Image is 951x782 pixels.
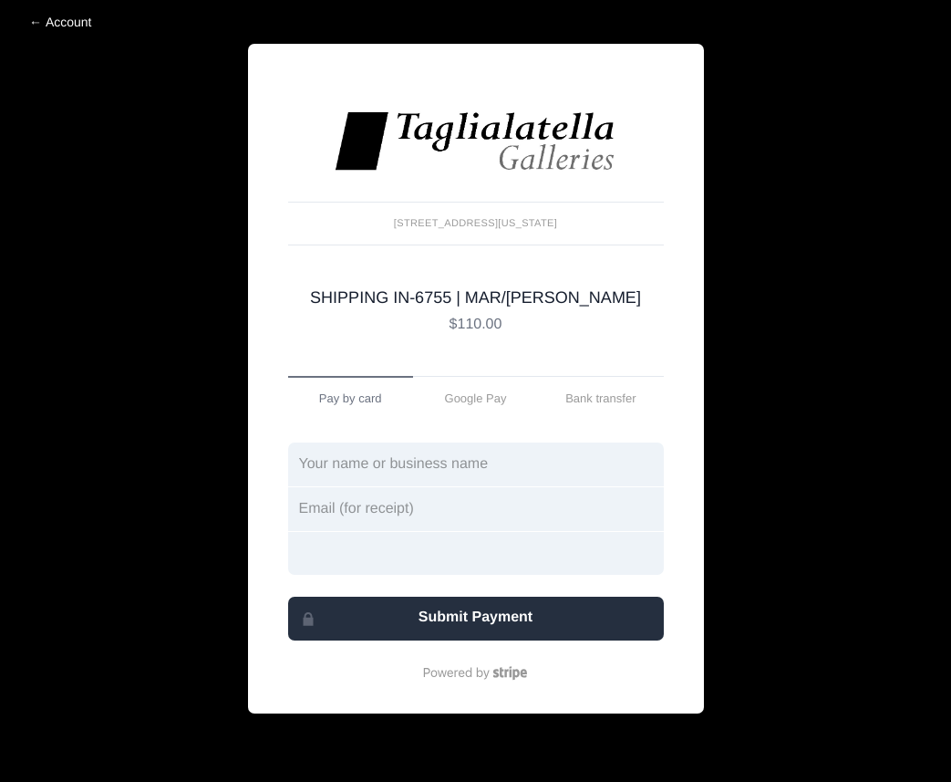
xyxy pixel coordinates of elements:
[423,666,528,681] img: powered-by-stripe.svg
[288,314,664,336] p: $110.00
[288,487,664,531] input: Email (for receipt)
[288,286,664,310] p: SHIPPING IN-6755 | MAR/[PERSON_NAME]
[538,377,663,421] a: Bank transfer
[288,597,664,641] button: Submit Payment
[413,377,538,421] a: Google Pay
[299,545,653,562] iframe: Secure card payment input frame
[333,109,619,172] img: images%2Flogos%2FNHEjR4F79tOipA5cvDi8LzgAg5H3-logo.jpg
[288,202,664,245] small: [STREET_ADDRESS][US_STATE]
[288,443,664,486] input: Your name or business name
